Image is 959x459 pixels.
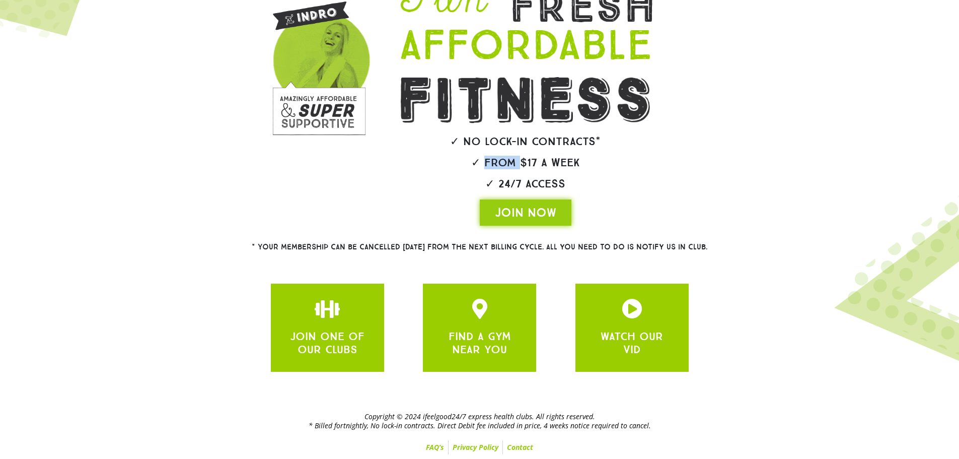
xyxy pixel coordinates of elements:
[370,136,681,147] h2: ✓ No lock-in contracts*
[215,243,744,251] h2: * Your membership can be cancelled [DATE] from the next billing cycle. All you need to do is noti...
[290,330,364,356] a: JOIN ONE OF OUR CLUBS
[470,299,490,319] a: JOIN ONE OF OUR CLUBS
[158,412,802,430] h2: Copyright © 2024 ifeelgood24/7 express health clubs. All rights reserved. * Billed fortnightly, N...
[622,299,642,319] a: JOIN ONE OF OUR CLUBS
[503,440,537,454] a: Contact
[370,178,681,189] h2: ✓ 24/7 Access
[449,440,502,454] a: Privacy Policy
[495,205,556,221] span: JOIN NOW
[317,299,337,319] a: JOIN ONE OF OUR CLUBS
[601,330,663,356] a: WATCH OUR VID
[480,200,571,226] a: JOIN NOW
[449,330,511,356] a: FIND A GYM NEAR YOU
[422,440,448,454] a: FAQ’s
[158,440,802,454] nav: Menu
[370,157,681,168] h2: ✓ From $17 a week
